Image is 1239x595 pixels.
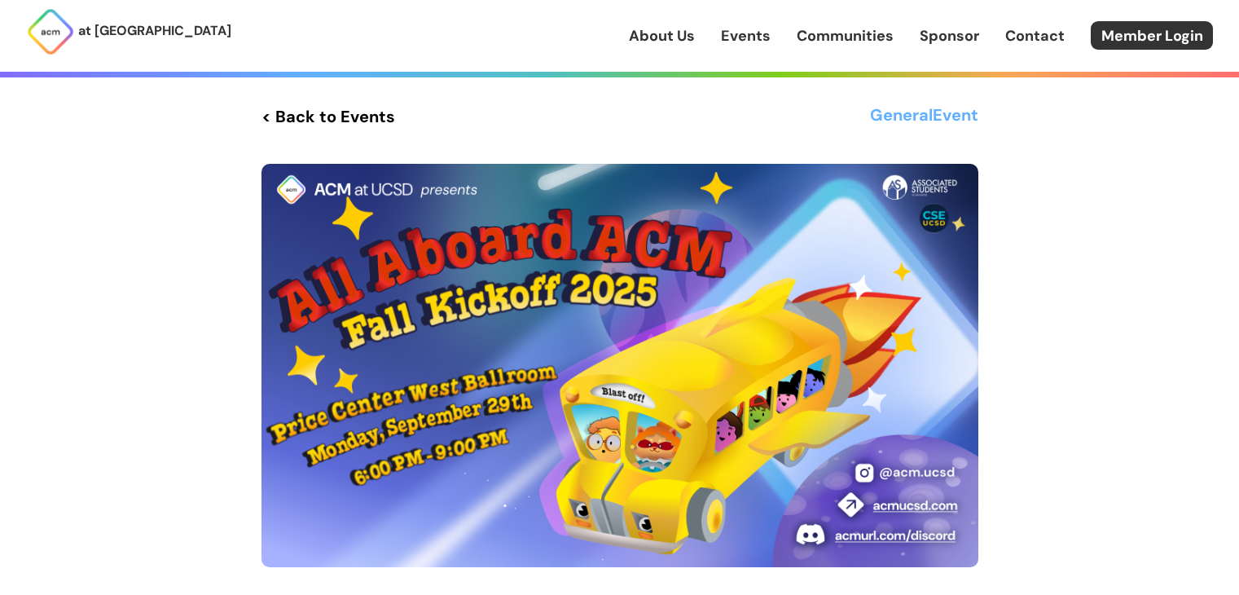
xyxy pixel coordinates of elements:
[78,20,231,42] p: at [GEOGRAPHIC_DATA]
[26,7,75,56] img: ACM Logo
[261,164,978,567] img: Event Cover Photo
[629,25,695,46] a: About Us
[797,25,894,46] a: Communities
[261,102,395,131] a: < Back to Events
[920,25,979,46] a: Sponsor
[26,7,231,56] a: at [GEOGRAPHIC_DATA]
[1005,25,1065,46] a: Contact
[1091,21,1213,50] a: Member Login
[721,25,771,46] a: Events
[870,102,978,131] h3: General Event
